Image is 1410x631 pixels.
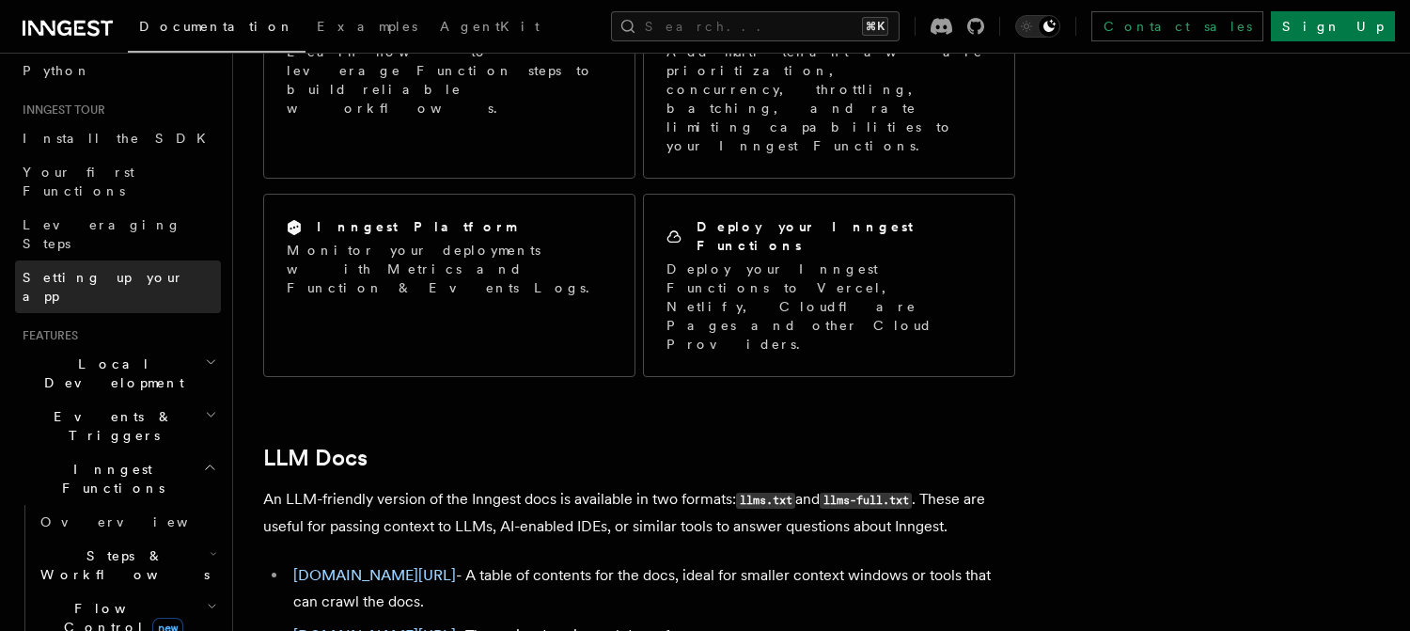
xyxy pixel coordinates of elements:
p: Add multi-tenant aware prioritization, concurrency, throttling, batching, and rate limiting capab... [666,42,992,155]
span: Events & Triggers [15,407,205,445]
span: Examples [317,19,417,34]
a: Leveraging Steps [15,208,221,260]
h2: Inngest Platform [317,217,516,236]
button: Toggle dark mode [1015,15,1060,38]
p: Deploy your Inngest Functions to Vercel, Netlify, Cloudflare Pages and other Cloud Providers. [666,260,992,354]
span: Leveraging Steps [23,217,181,251]
button: Search...⌘K [611,11,900,41]
button: Steps & Workflows [33,539,221,592]
button: Inngest Functions [15,452,221,505]
a: Deploy your Inngest FunctionsDeploy your Inngest Functions to Vercel, Netlify, Cloudflare Pages a... [643,194,1015,377]
span: Your first Functions [23,165,134,198]
span: Setting up your app [23,270,184,304]
p: Learn how to leverage Function steps to build reliable workflows. [287,42,612,118]
a: Documentation [128,6,305,53]
a: Python [15,54,221,87]
code: llms.txt [736,493,795,509]
a: Examples [305,6,429,51]
a: Contact sales [1091,11,1263,41]
kbd: ⌘K [862,17,888,36]
span: Overview [40,514,234,529]
a: LLM Docs [263,445,368,471]
h2: Deploy your Inngest Functions [697,217,992,255]
a: AgentKit [429,6,551,51]
span: Inngest Functions [15,460,203,497]
button: Events & Triggers [15,400,221,452]
span: AgentKit [440,19,540,34]
a: Install the SDK [15,121,221,155]
code: llms-full.txt [820,493,912,509]
p: An LLM-friendly version of the Inngest docs is available in two formats: and . These are useful f... [263,486,1015,540]
span: Steps & Workflows [33,546,210,584]
span: Python [23,63,91,78]
a: Overview [33,505,221,539]
li: - A table of contents for the docs, ideal for smaller context windows or tools that can crawl the... [288,562,1015,615]
span: Install the SDK [23,131,217,146]
span: Inngest tour [15,103,105,118]
a: Sign Up [1271,11,1395,41]
a: Inngest PlatformMonitor your deployments with Metrics and Function & Events Logs. [263,194,635,377]
span: Documentation [139,19,294,34]
span: Local Development [15,355,205,392]
p: Monitor your deployments with Metrics and Function & Events Logs. [287,241,612,297]
a: Your first Functions [15,155,221,208]
button: Local Development [15,347,221,400]
a: [DOMAIN_NAME][URL] [293,566,456,584]
a: Setting up your app [15,260,221,313]
span: Features [15,328,78,343]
